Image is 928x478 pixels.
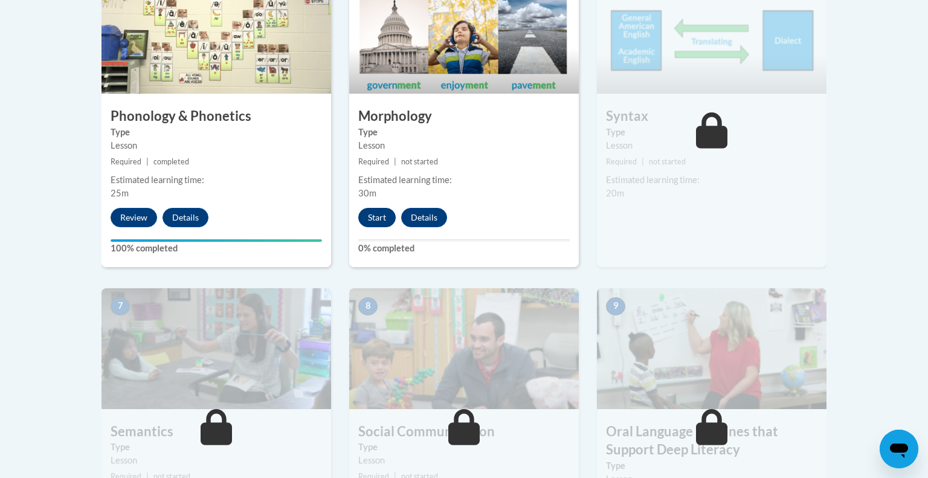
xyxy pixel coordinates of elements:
label: 100% completed [111,242,322,255]
div: Your progress [111,239,322,242]
label: Type [606,459,817,473]
label: Type [358,126,570,139]
span: | [394,157,396,166]
div: Lesson [111,454,322,467]
label: 0% completed [358,242,570,255]
div: Lesson [111,139,322,152]
span: 7 [111,297,130,315]
span: 30m [358,188,376,198]
button: Start [358,208,396,227]
h3: Semantics [101,422,331,441]
div: Estimated learning time: [606,173,817,187]
button: Details [401,208,447,227]
span: 25m [111,188,129,198]
iframe: Button to launch messaging window [880,430,918,468]
label: Type [111,126,322,139]
img: Course Image [349,288,579,409]
div: Estimated learning time: [358,173,570,187]
span: Required [358,157,389,166]
button: Details [163,208,208,227]
span: 20m [606,188,624,198]
img: Course Image [101,288,331,409]
span: not started [649,157,686,166]
img: Course Image [597,288,826,409]
label: Type [358,441,570,454]
span: completed [153,157,189,166]
h3: Syntax [597,107,826,126]
h3: Oral Language Routines that Support Deep Literacy [597,422,826,460]
div: Lesson [358,139,570,152]
div: Lesson [606,139,817,152]
div: Lesson [358,454,570,467]
span: | [146,157,149,166]
span: 8 [358,297,378,315]
span: 9 [606,297,625,315]
label: Type [606,126,817,139]
button: Review [111,208,157,227]
label: Type [111,441,322,454]
span: | [642,157,644,166]
h3: Morphology [349,107,579,126]
span: Required [111,157,141,166]
span: Required [606,157,637,166]
div: Estimated learning time: [111,173,322,187]
h3: Phonology & Phonetics [101,107,331,126]
span: not started [401,157,438,166]
h3: Social Communication [349,422,579,441]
